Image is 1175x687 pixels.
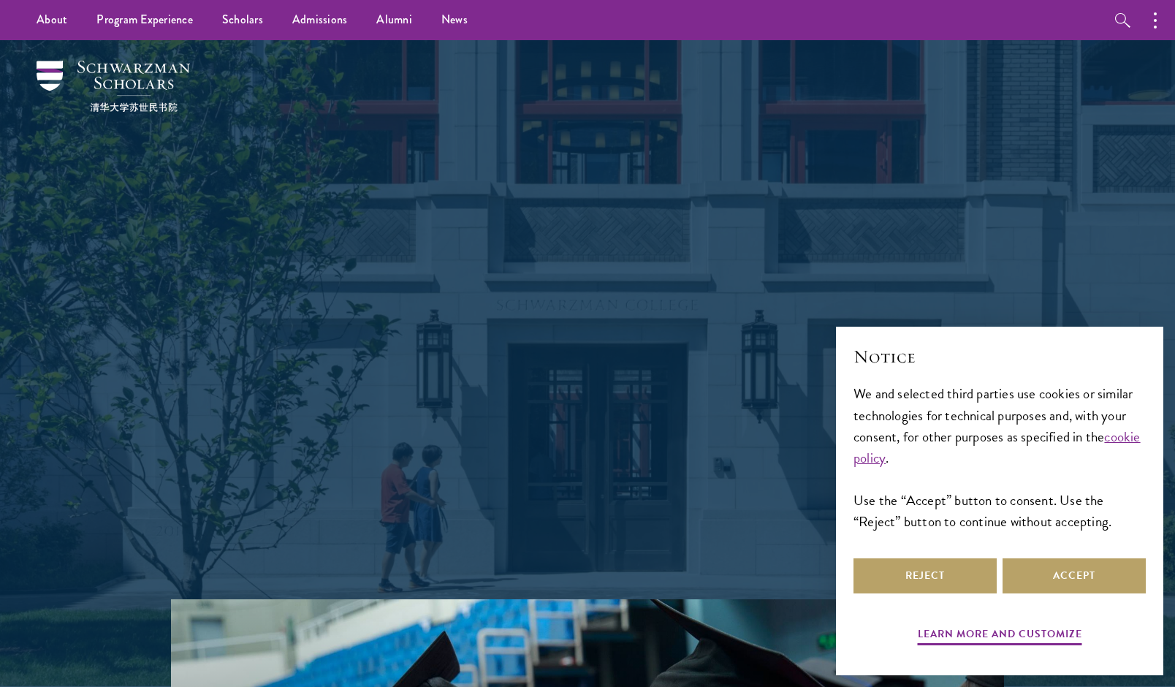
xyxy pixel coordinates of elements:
button: Accept [1003,558,1146,593]
div: We and selected third parties use cookies or similar technologies for technical purposes and, wit... [853,383,1146,531]
button: Learn more and customize [918,625,1082,648]
a: cookie policy [853,426,1141,468]
h2: Notice [853,344,1146,369]
button: Reject [853,558,997,593]
img: Schwarzman Scholars [37,61,190,112]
